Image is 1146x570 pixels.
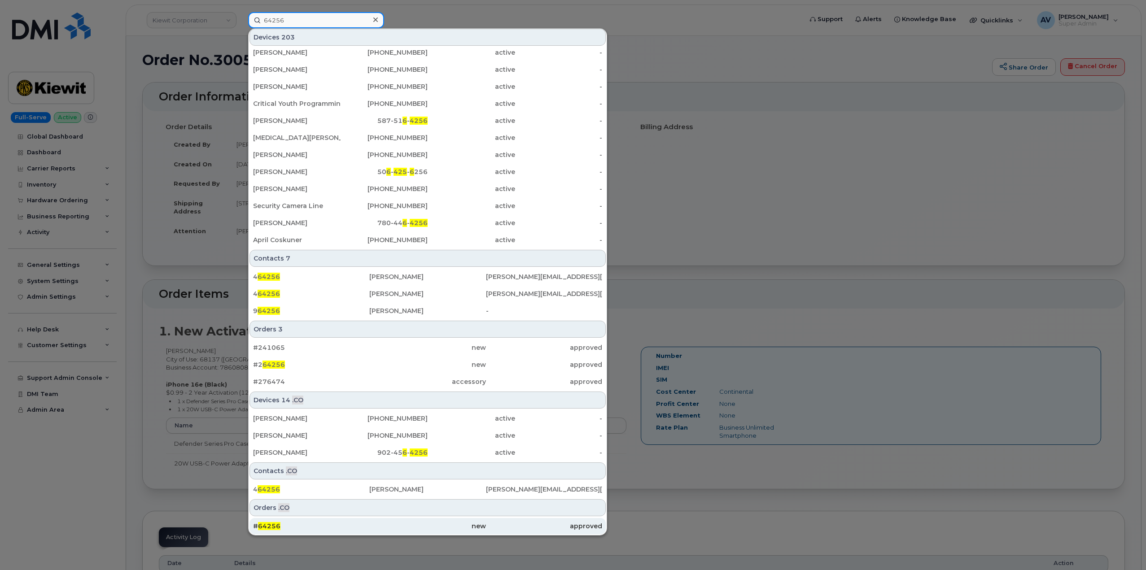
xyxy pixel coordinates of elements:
div: - [515,218,603,227]
div: [PERSON_NAME] [253,48,341,57]
div: - [515,201,603,210]
div: [MEDICAL_DATA][PERSON_NAME] [253,133,341,142]
span: 6 [402,219,407,227]
div: April Coskuner [253,235,341,244]
div: [PERSON_NAME] [369,272,486,281]
div: active [428,48,515,57]
span: 6 [386,168,391,176]
span: 64256 [258,307,280,315]
span: 6 [402,448,407,457]
span: 4256 [410,448,428,457]
span: 4256 [410,219,428,227]
div: active [428,201,515,210]
div: approved [486,522,602,531]
a: [PERSON_NAME]902-456-4256active- [249,444,606,461]
div: [PERSON_NAME] [369,289,486,298]
div: - [515,99,603,108]
div: [PERSON_NAME] [253,65,341,74]
div: 780-44 - [341,218,428,227]
div: active [428,116,515,125]
div: - [515,133,603,142]
div: - [515,167,603,176]
div: active [428,431,515,440]
div: [PERSON_NAME] [369,485,486,494]
div: [PERSON_NAME] [253,431,341,440]
div: active [428,150,515,159]
a: April Coskuner[PHONE_NUMBER]active- [249,232,606,248]
div: Orders [249,321,606,338]
a: #64256newapproved [249,518,606,534]
div: [PERSON_NAME] [253,448,341,457]
div: Security Camera Line [253,201,341,210]
div: [PHONE_NUMBER] [341,235,428,244]
a: 464256[PERSON_NAME][PERSON_NAME][EMAIL_ADDRESS][PERSON_NAME][DOMAIN_NAME] [249,286,606,302]
div: - [515,431,603,440]
a: Security Camera Line[PHONE_NUMBER]active- [249,198,606,214]
div: [PHONE_NUMBER] [341,48,428,57]
a: [PERSON_NAME][PHONE_NUMBER]active- [249,44,606,61]
div: active [428,235,515,244]
div: - [515,448,603,457]
a: [PERSON_NAME][PHONE_NUMBER]active- [249,61,606,78]
a: [MEDICAL_DATA][PERSON_NAME][PHONE_NUMBER]active- [249,130,606,146]
div: [PERSON_NAME][EMAIL_ADDRESS][PERSON_NAME][DOMAIN_NAME] [486,485,602,494]
div: [PHONE_NUMBER] [341,99,428,108]
div: active [428,133,515,142]
div: - [515,150,603,159]
div: approved [486,377,602,386]
span: .CO [286,466,297,475]
div: active [428,184,515,193]
div: active [428,167,515,176]
div: 50 - - 256 [341,167,428,176]
div: [PERSON_NAME] [369,306,486,315]
div: [PERSON_NAME][EMAIL_ADDRESS][PERSON_NAME][DOMAIN_NAME] [486,289,602,298]
div: [PERSON_NAME] [253,116,341,125]
span: 64256 [258,522,280,530]
div: [PERSON_NAME][EMAIL_ADDRESS][PERSON_NAME][DOMAIN_NAME] [486,272,602,281]
a: 464256[PERSON_NAME][PERSON_NAME][EMAIL_ADDRESS][PERSON_NAME][DOMAIN_NAME] [249,481,606,497]
div: approved [486,343,602,352]
a: [PERSON_NAME]587-516-4256active- [249,113,606,129]
a: [PERSON_NAME][PHONE_NUMBER]active- [249,427,606,444]
div: Critical Youth Programming [253,99,341,108]
span: 14 [281,396,290,405]
span: 4256 [410,117,428,125]
a: #264256newapproved [249,357,606,373]
a: [PERSON_NAME][PHONE_NUMBER]active- [249,147,606,163]
div: Contacts [249,250,606,267]
div: #241065 [253,343,369,352]
div: [PHONE_NUMBER] [341,133,428,142]
span: .CO [278,503,289,512]
div: approved [486,360,602,369]
div: accessory [369,377,486,386]
div: [PHONE_NUMBER] [341,65,428,74]
div: 902-45 - [341,448,428,457]
div: Devices [249,29,606,46]
div: - [515,414,603,423]
div: [PERSON_NAME] [253,184,341,193]
div: [PHONE_NUMBER] [341,431,428,440]
div: [PHONE_NUMBER] [341,150,428,159]
span: 425 [394,168,407,176]
div: Orders [249,499,606,516]
a: #241065newapproved [249,339,606,356]
div: #2 [253,360,369,369]
div: - [515,184,603,193]
div: [PERSON_NAME] [253,82,341,91]
div: - [515,48,603,57]
a: [PERSON_NAME][PHONE_NUMBER]active- [249,410,606,426]
div: active [428,218,515,227]
div: [PHONE_NUMBER] [341,184,428,193]
div: 587-51 - [341,116,428,125]
div: [PERSON_NAME] [253,218,341,227]
a: #276474accessoryapproved [249,374,606,390]
span: 7 [286,254,290,263]
div: #276474 [253,377,369,386]
a: 964256[PERSON_NAME]- [249,303,606,319]
div: [PHONE_NUMBER] [341,82,428,91]
span: 64256 [258,290,280,298]
a: [PERSON_NAME][PHONE_NUMBER]active- [249,78,606,95]
a: [PERSON_NAME]780-446-4256active- [249,215,606,231]
div: [PERSON_NAME] [253,414,341,423]
div: Contacts [249,462,606,479]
